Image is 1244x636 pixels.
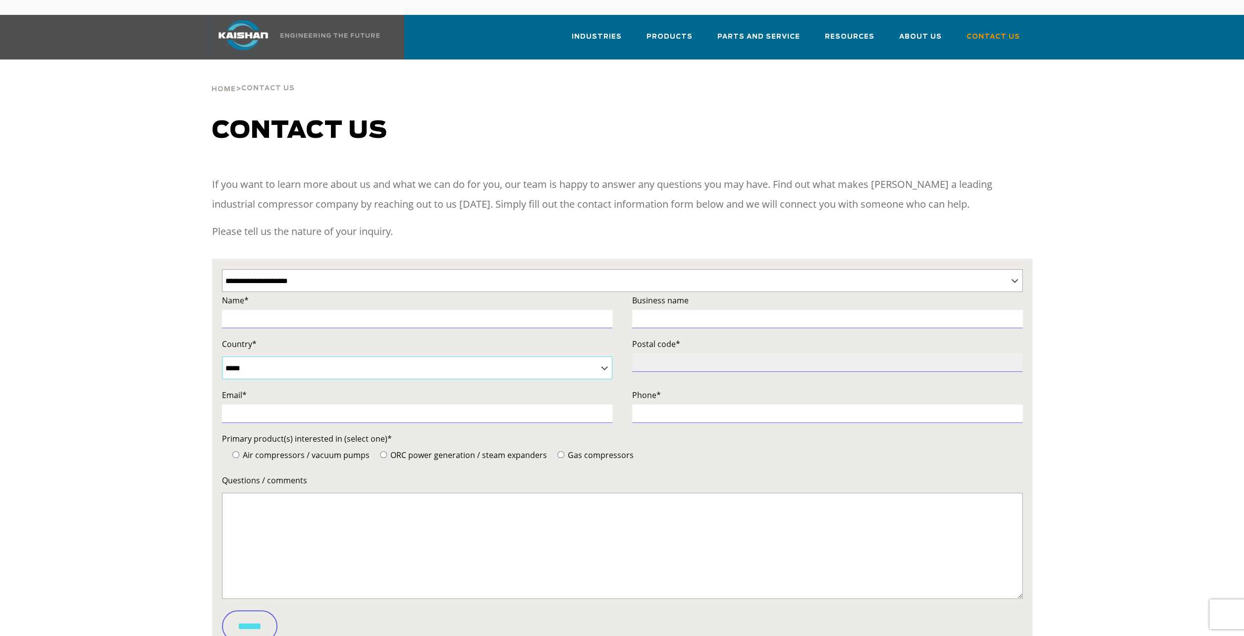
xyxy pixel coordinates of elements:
label: Questions / comments [222,473,1023,487]
a: Products [647,24,693,58]
input: Air compressors / vacuum pumps [232,451,239,458]
p: If you want to learn more about us and what we can do for you, our team is happy to answer any qu... [212,174,1032,214]
img: Engineering the future [280,33,379,38]
label: Postal code* [632,337,1023,351]
label: Country* [222,337,612,351]
a: Contact Us [967,24,1020,58]
span: Gas compressors [566,450,634,461]
div: > [212,59,295,97]
span: ORC power generation / steam expanders [388,450,547,461]
span: About Us [899,31,942,43]
span: Home [212,86,236,93]
p: Please tell us the nature of your inquiry. [212,222,1032,241]
span: Industries [572,31,622,43]
a: About Us [899,24,942,58]
span: Contact Us [241,85,295,92]
span: Air compressors / vacuum pumps [241,450,370,461]
a: Parts and Service [717,24,800,58]
span: Parts and Service [717,31,800,43]
a: Home [212,84,236,93]
a: Industries [572,24,622,58]
label: Phone* [632,388,1023,402]
input: Gas compressors [557,451,564,458]
span: Contact Us [967,31,1020,43]
a: Kaishan USA [206,15,381,59]
label: Email* [222,388,612,402]
span: Products [647,31,693,43]
label: Business name [632,293,1023,307]
span: Resources [825,31,874,43]
label: Name* [222,293,612,307]
span: Contact us [212,119,387,143]
input: ORC power generation / steam expanders [380,451,387,458]
img: kaishan logo [206,20,280,50]
a: Resources [825,24,874,58]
